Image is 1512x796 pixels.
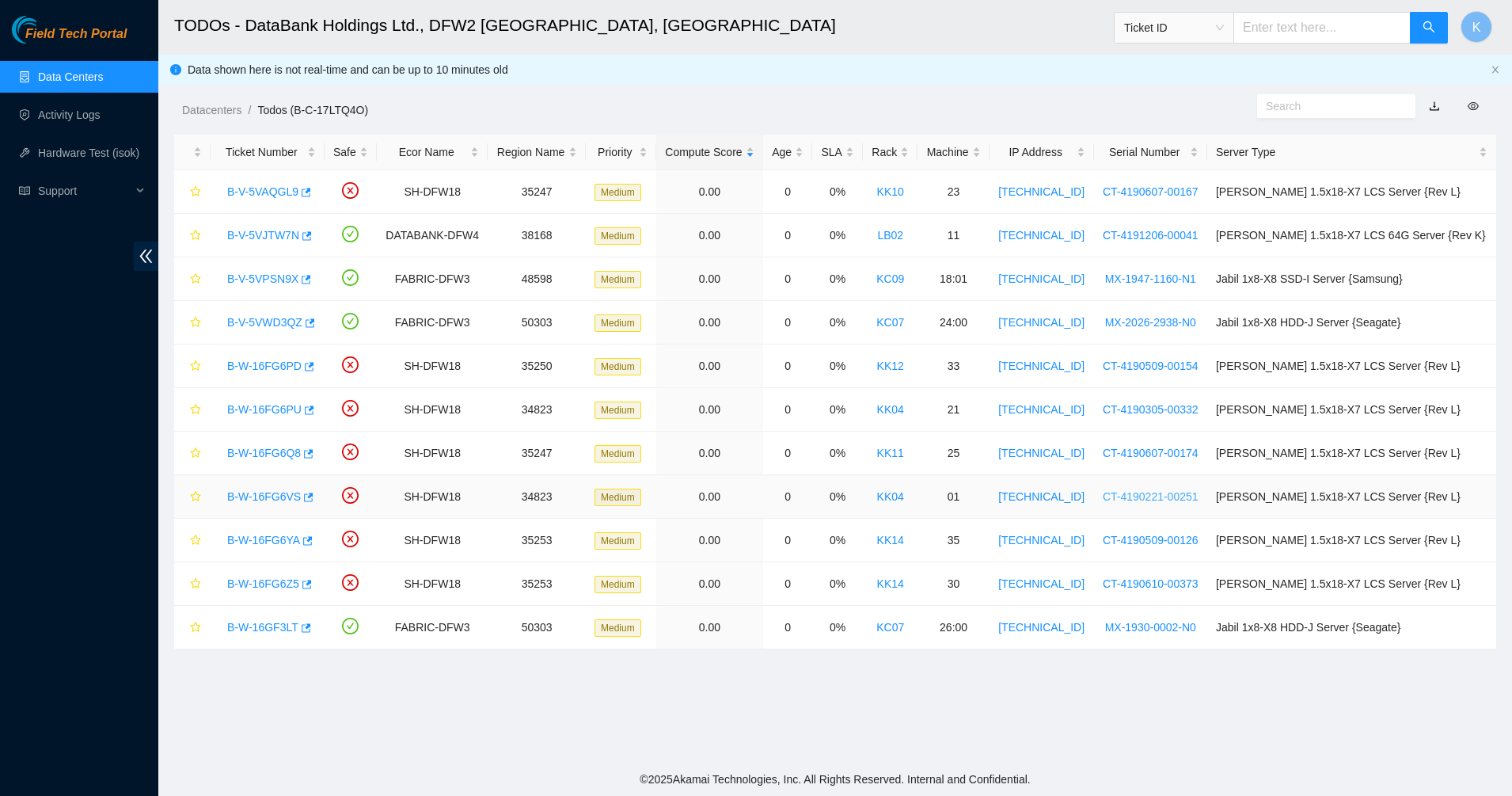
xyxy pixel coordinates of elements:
a: KK14 [877,534,904,547]
a: B-V-5VJTW7N [227,229,299,242]
td: 0% [812,432,863,475]
span: check-circle [342,269,359,286]
td: 0% [812,257,863,301]
a: KC09 [876,272,904,285]
td: 0.00 [656,606,763,649]
span: read [19,185,30,196]
span: star [190,448,201,460]
td: Jabil 1x8-X8 SSD-I Server {Samsung} [1207,257,1496,301]
span: Medium [595,314,641,332]
td: FABRIC-DFW3 [377,301,488,345]
td: 18:01 [917,257,989,301]
span: star [190,622,201,634]
span: close-circle [342,444,359,460]
td: 38168 [488,214,585,257]
a: CT-4190607-00167 [1103,185,1199,198]
button: K [1461,11,1492,43]
a: [TECHNICAL_ID] [998,185,1085,198]
td: [PERSON_NAME] 1.5x18-X7 LCS Server {Rev L} [1207,519,1496,562]
a: B-W-16FG6VS [227,490,301,503]
a: LB02 [877,229,903,242]
td: 0.00 [656,257,763,301]
td: 01 [917,475,989,519]
a: download [1429,100,1440,112]
span: close-circle [342,574,359,591]
td: 0% [812,388,863,432]
td: 0.00 [656,432,763,475]
td: 0 [763,475,812,519]
span: close [1491,65,1500,74]
a: [TECHNICAL_ID] [998,316,1085,329]
td: 0% [812,519,863,562]
button: star [183,310,202,335]
td: 0% [812,562,863,606]
td: 35253 [488,562,585,606]
span: close-circle [342,531,359,547]
img: Akamai Technologies [12,16,80,44]
span: star [190,404,201,417]
td: 0.00 [656,301,763,345]
span: Support [38,175,131,207]
td: 0% [812,606,863,649]
a: B-W-16FG6YA [227,534,300,547]
td: 35250 [488,345,585,388]
a: CT-4190509-00126 [1103,534,1199,547]
span: Medium [595,532,641,550]
td: [PERSON_NAME] 1.5x18-X7 LCS Server {Rev L} [1207,475,1496,519]
td: SH-DFW18 [377,388,488,432]
a: MX-1930-0002-N0 [1105,621,1196,634]
td: 33 [917,345,989,388]
td: 21 [917,388,989,432]
button: star [183,353,202,379]
span: check-circle [342,226,359,242]
a: [TECHNICAL_ID] [998,447,1085,459]
a: CT-4190221-00251 [1103,490,1199,503]
a: Akamai TechnologiesField Tech Portal [12,29,127,49]
button: star [183,397,202,422]
a: B-W-16GF3LT [227,621,298,634]
td: 35253 [488,519,585,562]
span: close-circle [342,356,359,373]
span: Medium [595,402,641,419]
td: SH-DFW18 [377,475,488,519]
a: B-W-16FG6PU [227,403,302,416]
td: 35 [917,519,989,562]
a: [TECHNICAL_ID] [998,360,1085,372]
td: 0 [763,432,812,475]
td: 34823 [488,388,585,432]
a: [TECHNICAL_ID] [998,272,1085,285]
span: star [190,317,201,329]
span: star [190,578,201,591]
td: 0.00 [656,214,763,257]
button: star [183,179,202,204]
td: 0 [763,562,812,606]
td: FABRIC-DFW3 [377,257,488,301]
span: star [190,230,201,242]
td: [PERSON_NAME] 1.5x18-X7 LCS Server {Rev L} [1207,388,1496,432]
span: Medium [595,358,641,375]
td: 23 [917,170,989,214]
span: Medium [595,489,641,506]
a: Hardware Test (isok) [38,147,139,159]
td: 0 [763,388,812,432]
button: star [183,615,202,640]
td: 30 [917,562,989,606]
td: FABRIC-DFW3 [377,606,488,649]
td: [PERSON_NAME] 1.5x18-X7 LCS Server {Rev L} [1207,345,1496,388]
a: [TECHNICAL_ID] [998,621,1085,634]
td: 34823 [488,475,585,519]
span: Field Tech Portal [25,27,127,42]
a: CT-4191206-00041 [1103,229,1199,242]
td: SH-DFW18 [377,170,488,214]
a: B-V-5VPSN9X [227,272,298,285]
a: Activity Logs [38,109,101,121]
a: B-V-5VAQGL9 [227,185,298,198]
span: Medium [595,445,641,463]
button: download [1417,93,1452,119]
a: [TECHNICAL_ID] [998,490,1085,503]
span: star [190,491,201,504]
a: Data Centers [38,70,103,83]
a: B-W-16FG6Q8 [227,447,301,459]
span: close-circle [342,182,359,199]
a: KC07 [876,621,904,634]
